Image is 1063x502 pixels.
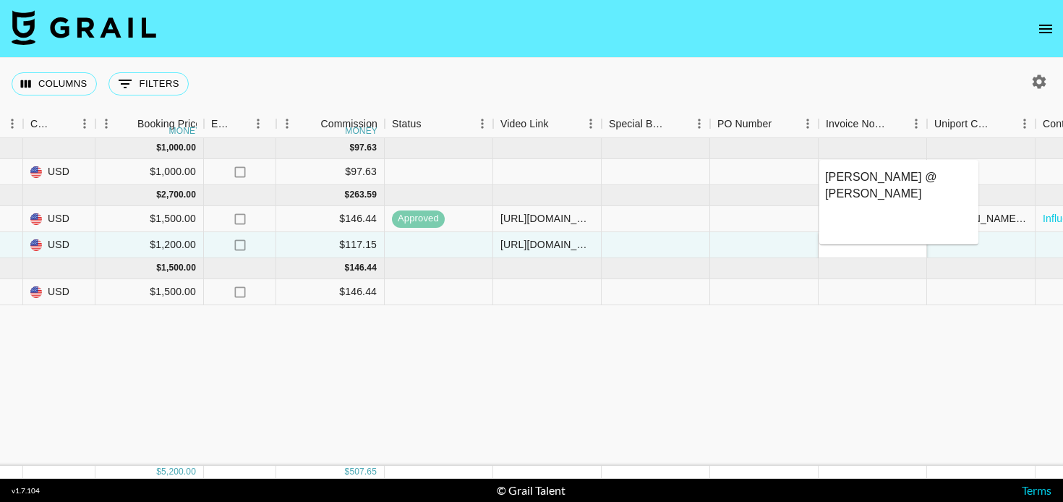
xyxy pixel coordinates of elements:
div: Special Booking Type [609,110,668,138]
button: Sort [117,114,137,134]
div: $ [156,466,161,478]
div: 1,000.00 [161,142,196,154]
div: $146.44 [276,206,385,232]
button: Menu [1,113,23,135]
div: 507.65 [349,466,377,478]
button: Menu [95,113,117,135]
div: 263.59 [349,189,377,201]
button: Sort [994,114,1014,134]
div: stephanie@fashionnova.com [934,211,1028,226]
div: $ [345,262,350,274]
button: Menu [471,113,493,135]
div: Invoice Notes [826,110,885,138]
div: Currency [23,110,95,138]
div: $ [156,189,161,201]
button: Sort [885,114,905,134]
button: Sort [54,114,74,134]
button: Menu [797,113,819,135]
div: $ [156,142,161,154]
div: 146.44 [349,262,377,274]
div: $1,000.00 [95,159,204,185]
img: Grail Talent [12,10,156,45]
div: © Grail Talent [497,483,565,498]
button: Menu [580,113,602,135]
div: Booking Price [137,110,201,138]
div: $ [349,142,354,154]
div: Status [392,110,422,138]
div: 5,200.00 [161,466,196,478]
div: $146.44 [276,279,385,305]
div: Expenses: Remove Commission? [211,110,231,138]
button: Sort [300,114,320,134]
div: PO Number [710,110,819,138]
button: Menu [247,113,269,135]
div: 97.63 [354,142,377,154]
div: PO Number [717,110,772,138]
div: $1,200.00 [95,232,204,258]
div: https://www.tiktok.com/@kokohux/video/7556085127248432415?is_from_webapp=1&sender_device=pc&web_i... [500,237,594,252]
button: Menu [688,113,710,135]
div: $117.15 [276,232,385,258]
button: Menu [1014,113,1036,135]
textarea: Marina @ Bloom Nutriti [825,169,973,235]
div: Special Booking Type [602,110,710,138]
button: Sort [422,114,442,134]
button: open drawer [1031,14,1060,43]
div: Invoice Notes [819,110,927,138]
button: Show filters [108,72,189,95]
div: https://www.tiktok.com/@addisonlabriola0/video/7533707249747840270?is_from_webapp=1&sender_device... [500,211,594,226]
button: Sort [668,114,688,134]
a: Terms [1022,483,1051,497]
button: Menu [74,113,95,135]
div: v 1.7.104 [12,486,40,495]
div: $97.63 [276,159,385,185]
div: Uniport Contact Email [927,110,1036,138]
div: Uniport Contact Email [934,110,994,138]
button: Sort [231,114,252,134]
div: money [169,127,202,135]
div: $ [156,262,161,274]
div: USD [23,232,95,258]
button: Sort [772,114,792,134]
div: $ [345,189,350,201]
div: USD [23,159,95,185]
div: money [345,127,377,135]
div: Currency [30,110,54,138]
div: USD [23,206,95,232]
div: Commission [320,110,377,138]
div: $ [345,466,350,478]
div: USD [23,279,95,305]
button: Menu [905,113,927,135]
button: Menu [276,113,298,135]
div: $1,500.00 [95,279,204,305]
div: Video Link [493,110,602,138]
div: Expenses: Remove Commission? [204,110,276,138]
div: Video Link [500,110,549,138]
span: approved [392,212,445,226]
div: $1,500.00 [95,206,204,232]
button: Sort [549,114,569,134]
div: Status [385,110,493,138]
div: 2,700.00 [161,189,196,201]
div: 1,500.00 [161,262,196,274]
button: Select columns [12,72,97,95]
